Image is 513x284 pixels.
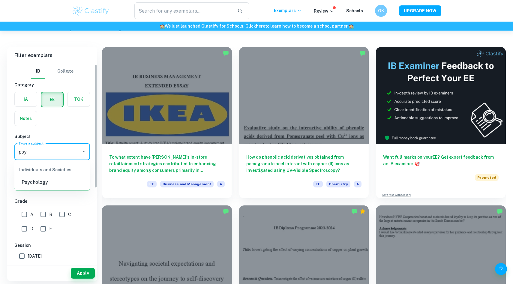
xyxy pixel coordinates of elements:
span: Promoted [475,174,499,181]
span: A [30,211,33,218]
div: Filter type choice [31,64,73,79]
span: 🏫 [160,24,165,28]
span: EE [147,181,157,187]
li: Psychology [14,177,90,188]
h6: We just launched Clastify for Schools. Click to learn how to become a school partner. [1,23,512,29]
button: IB [31,64,45,79]
span: 🎯 [415,161,420,166]
h6: Filter exemplars [7,47,97,64]
div: Premium [360,208,366,214]
span: E [49,226,52,232]
button: Notes [15,111,37,126]
h6: Subject [14,133,90,140]
span: D [30,226,33,232]
button: College [57,64,73,79]
span: Business and Management [160,181,214,187]
img: Marked [223,208,229,214]
span: A [354,181,361,187]
span: B [49,211,52,218]
span: [DATE] [28,253,42,259]
p: Exemplars [274,7,302,14]
img: Marked [497,208,503,214]
h6: To what extent have [PERSON_NAME]'s in-store retailtainment strategies contributed to enhancing b... [109,154,225,174]
input: Search for any exemplars... [134,2,232,19]
button: OK [375,5,387,17]
img: Marked [223,50,229,56]
a: here [256,24,265,28]
h6: How do phenolic acid derivatives obtained from pomegranate peel interact with copper (II) ions as... [246,154,362,174]
span: A [217,181,225,187]
span: Chemistry [326,181,350,187]
p: Review [314,8,334,14]
a: Want full marks on yourEE? Get expert feedback from an IB examiner!PromotedAdvertise with Clastify [376,47,506,198]
label: Type a subject [19,141,43,146]
button: UPGRADE NOW [399,5,441,16]
img: Clastify logo [72,5,110,17]
a: Schools [346,8,363,13]
button: Apply [71,268,95,279]
h6: OK [378,7,385,14]
button: EE [41,92,63,107]
button: TOK [67,92,90,106]
button: Close [79,148,88,156]
a: How do phenolic acid derivatives obtained from pomegranate peel interact with copper (II) ions as... [239,47,369,198]
span: EE [313,181,323,187]
a: To what extent have [PERSON_NAME]'s in-store retailtainment strategies contributed to enhancing b... [102,47,232,198]
button: IA [15,92,37,106]
h6: Grade [14,198,90,205]
h6: Category [14,82,90,88]
img: Marked [360,50,366,56]
span: 🏫 [349,24,354,28]
h6: Want full marks on your EE ? Get expert feedback from an IB examiner! [383,154,499,167]
img: Marked [351,208,357,214]
img: Thumbnail [376,47,506,144]
h6: Session [14,242,90,249]
div: Individuals and Societies [14,163,90,177]
span: C [68,211,71,218]
a: Advertise with Clastify [382,193,411,197]
button: Help and Feedback [495,263,507,275]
